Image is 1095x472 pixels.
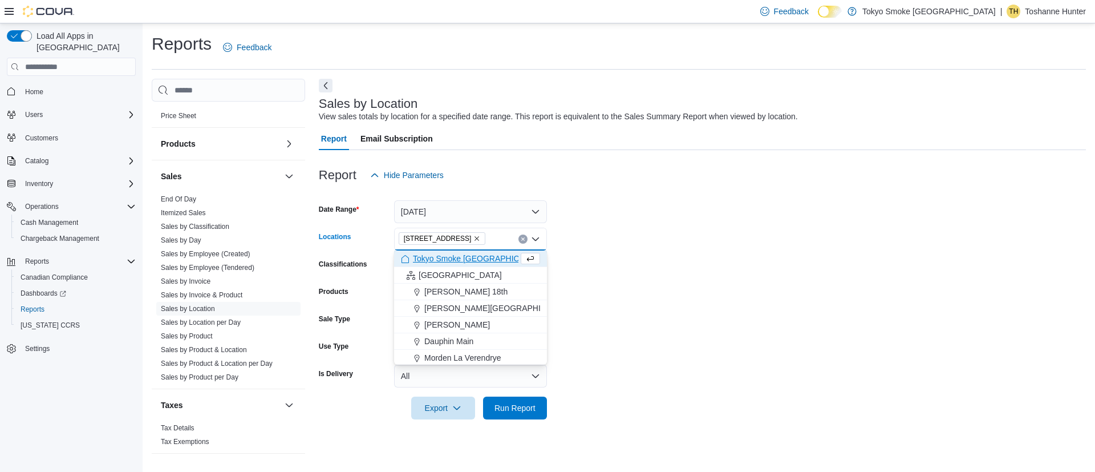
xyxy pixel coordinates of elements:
button: Inventory [21,177,58,191]
span: Hide Parameters [384,170,444,181]
a: Sales by Product per Day [161,373,238,381]
button: Customers [2,130,140,146]
span: Cash Management [21,218,78,227]
button: Sales [161,171,280,182]
span: Sales by Product per Day [161,373,238,382]
span: Run Report [494,402,536,414]
span: Sales by Product [161,332,213,341]
span: Itemized Sales [161,208,206,217]
button: Reports [2,253,140,269]
span: Morden La Verendrye [424,352,501,364]
span: Reports [21,305,44,314]
label: Classifications [319,260,367,269]
button: Morden La Verendrye [394,350,547,366]
p: | [1000,5,1003,18]
a: Sales by Classification [161,223,229,231]
button: Export [411,397,475,419]
button: Hide Parameters [366,164,448,187]
a: Dashboards [16,287,71,300]
button: [DATE] [394,200,547,223]
span: Price Sheet [161,111,196,120]
span: [PERSON_NAME] 18th [424,286,508,297]
button: [GEOGRAPHIC_DATA] [394,267,547,284]
span: Inventory [25,179,53,188]
span: Canadian Compliance [16,271,136,284]
a: Settings [21,342,54,356]
button: Clear input [518,235,528,244]
span: Chargeback Management [21,234,99,243]
button: Sales [282,170,296,183]
h3: Products [161,138,196,150]
button: Settings [2,340,140,357]
button: [PERSON_NAME] [394,317,547,333]
div: Pricing [152,109,305,127]
div: Sales [152,192,305,389]
a: Sales by Employee (Created) [161,250,250,258]
button: Dauphin Main [394,333,547,350]
p: Toshanne Hunter [1025,5,1086,18]
label: Is Delivery [319,369,353,378]
h1: Reports [152,33,212,55]
a: Tax Details [161,424,194,432]
span: Email Subscription [360,127,433,150]
a: Sales by Location [161,305,215,313]
a: Sales by Invoice [161,277,210,285]
button: Users [2,107,140,123]
input: Dark Mode [818,6,842,18]
span: Sales by Invoice [161,277,210,286]
button: Products [282,137,296,151]
label: Date Range [319,205,359,214]
span: Customers [21,131,136,145]
a: Cash Management [16,216,83,229]
span: 450 Yonge St [399,232,486,245]
div: View sales totals by location for a specified date range. This report is equivalent to the Sales ... [319,111,798,123]
label: Locations [319,232,351,241]
button: Operations [21,200,63,213]
a: Sales by Day [161,236,201,244]
span: Sales by Classification [161,222,229,231]
span: [STREET_ADDRESS] [404,233,472,244]
span: Settings [25,344,50,353]
span: Sales by Invoice & Product [161,291,242,300]
span: Canadian Compliance [21,273,88,282]
button: [US_STATE] CCRS [11,317,140,333]
nav: Complex example [7,78,136,386]
h3: Report [319,168,356,182]
span: Catalog [25,156,48,166]
span: Sales by Product & Location per Day [161,359,273,368]
span: Washington CCRS [16,318,136,332]
a: [US_STATE] CCRS [16,318,84,332]
a: Canadian Compliance [16,271,92,284]
span: Home [21,84,136,98]
span: Reports [25,257,49,266]
span: Tokyo Smoke [GEOGRAPHIC_DATA] [413,253,546,264]
span: Operations [25,202,59,211]
a: Chargeback Management [16,232,104,245]
span: Sales by Location per Day [161,318,241,327]
a: Reports [16,302,49,316]
button: Chargeback Management [11,231,140,247]
button: Catalog [2,153,140,169]
span: Sales by Location [161,304,215,313]
button: Catalog [21,154,53,168]
label: Use Type [319,342,348,351]
span: Dashboards [16,287,136,300]
div: Taxes [152,421,305,453]
span: Load All Apps in [GEOGRAPHIC_DATA] [32,30,136,53]
span: Report [321,127,347,150]
span: Sales by Employee (Created) [161,249,250,259]
a: Customers [21,131,63,145]
span: Home [25,87,43,96]
div: Toshanne Hunter [1007,5,1020,18]
button: Cash Management [11,215,140,231]
span: Users [21,108,136,122]
span: Chargeback Management [16,232,136,245]
span: Feedback [774,6,809,17]
p: Tokyo Smoke [GEOGRAPHIC_DATA] [862,5,996,18]
a: Dashboards [11,285,140,301]
span: End Of Day [161,195,196,204]
label: Products [319,287,348,296]
a: Tax Exemptions [161,438,209,446]
span: Reports [21,255,136,268]
span: Sales by Product & Location [161,345,247,354]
